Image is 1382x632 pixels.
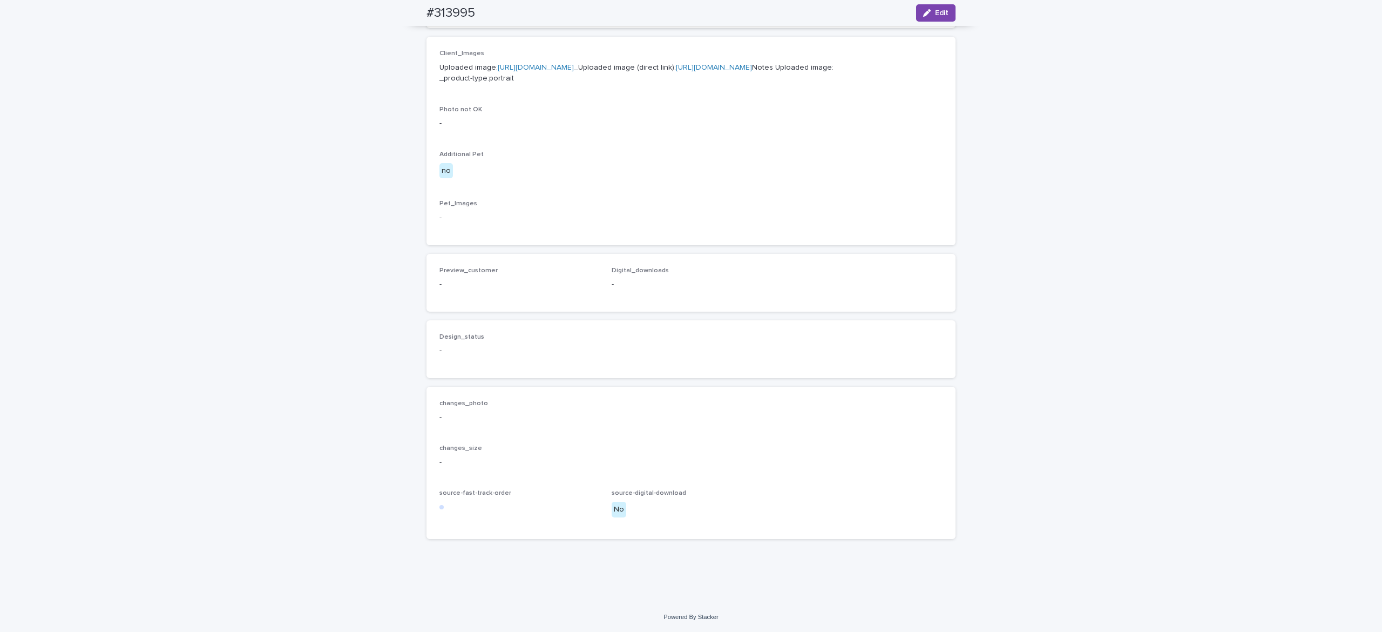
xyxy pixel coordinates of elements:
[426,5,475,21] h2: #313995
[439,412,943,423] p: -
[439,490,511,496] span: source-fast-track-order
[612,490,686,496] span: source-digital-download
[439,334,484,340] span: Design_status
[439,345,599,357] p: -
[439,163,453,179] div: no
[439,151,484,158] span: Additional Pet
[439,400,488,407] span: changes_photo
[663,614,718,620] a: Powered By Stacker
[439,457,943,468] p: -
[676,64,752,71] a: [URL][DOMAIN_NAME]
[439,118,943,129] p: -
[439,50,484,57] span: Client_Images
[439,106,482,113] span: Photo not OK
[612,502,626,517] div: No
[439,62,943,85] p: Uploaded image: _Uploaded image (direct link): Notes Uploaded image: _product-type:portrait
[935,9,949,17] span: Edit
[498,64,574,71] a: [URL][DOMAIN_NAME]
[439,279,599,290] p: -
[439,212,943,224] p: -
[439,200,477,207] span: Pet_Images
[612,279,771,290] p: -
[916,4,956,22] button: Edit
[612,267,669,274] span: Digital_downloads
[439,267,498,274] span: Preview_customer
[439,445,482,452] span: changes_size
